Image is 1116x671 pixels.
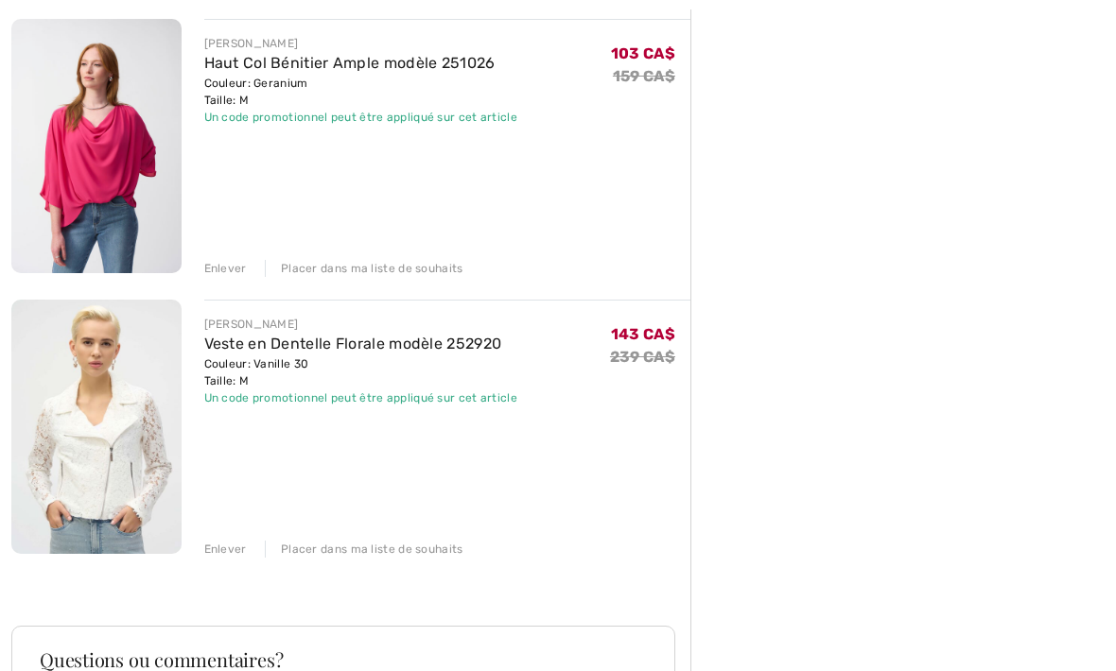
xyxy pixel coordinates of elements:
div: Couleur: Geranium Taille: M [204,75,518,109]
div: Un code promotionnel peut être appliqué sur cet article [204,109,518,126]
a: Haut Col Bénitier Ample modèle 251026 [204,54,496,72]
s: 239 CA$ [610,348,675,366]
div: Enlever [204,541,247,558]
span: 143 CA$ [611,325,675,343]
s: 159 CA$ [613,67,675,85]
h3: Questions ou commentaires? [40,650,647,669]
a: Veste en Dentelle Florale modèle 252920 [204,335,502,353]
div: [PERSON_NAME] [204,316,518,333]
img: Veste en Dentelle Florale modèle 252920 [11,300,182,554]
div: Enlever [204,260,247,277]
img: Haut Col Bénitier Ample modèle 251026 [11,19,182,273]
span: 103 CA$ [611,44,675,62]
div: Placer dans ma liste de souhaits [265,541,463,558]
div: Placer dans ma liste de souhaits [265,260,463,277]
div: [PERSON_NAME] [204,35,518,52]
div: Un code promotionnel peut être appliqué sur cet article [204,389,518,406]
div: Couleur: Vanille 30 Taille: M [204,355,518,389]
